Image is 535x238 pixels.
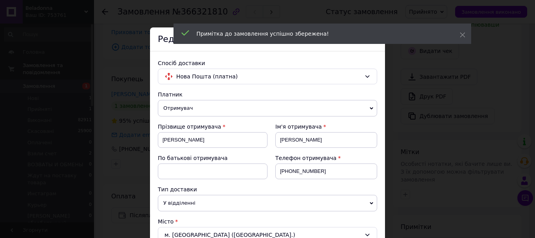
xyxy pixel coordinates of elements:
[275,164,377,179] input: +380
[158,155,228,161] span: По батькові отримувача
[158,100,377,116] span: Отримувач
[150,27,385,51] div: Редагування доставки
[176,72,361,81] span: Нова Пошта (платна)
[158,59,377,67] div: Спосіб доставки
[275,124,322,130] span: Ім'я отримувача
[158,186,197,193] span: Тип доставки
[158,91,183,98] span: Платник
[158,218,377,225] div: Місто
[197,30,440,38] div: Примітка до замовлення успішно збережена!
[275,155,336,161] span: Телефон отримувача
[158,124,221,130] span: Прізвище отримувача
[158,195,377,211] span: У відділенні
